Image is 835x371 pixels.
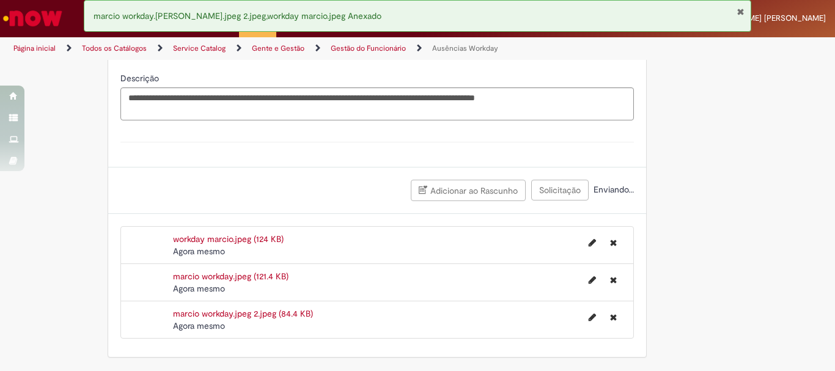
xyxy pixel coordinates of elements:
[94,10,381,21] span: marcio workday.[PERSON_NAME].jpeg 2.jpeg,workday marcio.jpeg Anexado
[581,307,603,327] button: Editar nome de arquivo marcio workday.jpeg 2.jpeg
[13,43,56,53] a: Página inicial
[173,271,289,282] a: marcio workday.jpeg (121.4 KB)
[432,43,498,53] a: Ausências Workday
[173,246,225,257] time: 27/08/2025 15:15:45
[603,270,624,290] button: Excluir marcio workday.jpeg
[173,233,284,244] a: workday marcio.jpeg (124 KB)
[173,320,225,331] span: Agora mesmo
[120,73,161,84] span: Descrição
[252,43,304,53] a: Gente e Gestão
[82,43,147,53] a: Todos os Catálogos
[9,37,548,60] ul: Trilhas de página
[173,320,225,331] time: 27/08/2025 15:15:44
[700,13,826,23] span: [PERSON_NAME] [PERSON_NAME]
[173,283,225,294] span: Agora mesmo
[737,7,745,17] button: Fechar Notificação
[173,43,226,53] a: Service Catalog
[581,233,603,252] button: Editar nome de arquivo workday marcio.jpeg
[603,233,624,252] button: Excluir workday marcio.jpeg
[120,87,634,120] textarea: Descrição
[591,184,634,195] span: Enviando...
[173,246,225,257] span: Agora mesmo
[603,307,624,327] button: Excluir marcio workday.jpeg 2.jpeg
[1,6,64,31] img: ServiceNow
[173,308,313,319] a: marcio workday.jpeg 2.jpeg (84.4 KB)
[173,283,225,294] time: 27/08/2025 15:15:44
[331,43,406,53] a: Gestão do Funcionário
[581,270,603,290] button: Editar nome de arquivo marcio workday.jpeg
